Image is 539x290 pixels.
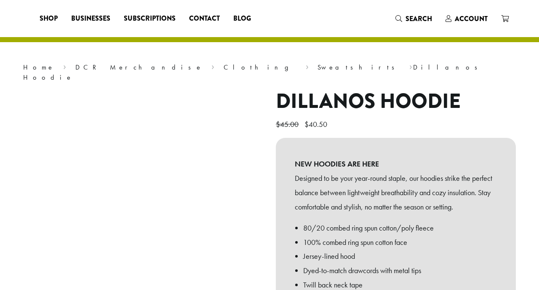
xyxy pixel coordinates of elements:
[409,59,412,72] span: ›
[303,235,497,250] li: 100% combed ring spun cotton face
[295,171,497,214] p: Designed to be your year-round staple, our hoodies strike the perfect balance between lightweight...
[182,12,227,25] a: Contact
[40,13,58,24] span: Shop
[304,119,309,129] span: $
[295,157,497,171] b: NEW HOODIES ARE HERE
[117,12,182,25] a: Subscriptions
[23,63,54,72] a: Home
[63,59,66,72] span: ›
[276,119,280,129] span: $
[306,59,309,72] span: ›
[389,12,439,26] a: Search
[227,12,258,25] a: Blog
[23,62,516,83] nav: Breadcrumb
[64,12,117,25] a: Businesses
[71,13,110,24] span: Businesses
[439,12,494,26] a: Account
[303,221,497,235] li: 80/20 combed ring spun cotton/poly fleece
[318,63,400,72] a: Sweatshirts
[233,13,251,24] span: Blog
[406,14,432,24] span: Search
[211,59,214,72] span: ›
[276,119,301,129] bdi: 45.00
[124,13,176,24] span: Subscriptions
[33,12,64,25] a: Shop
[276,89,516,114] h1: Dillanos Hoodie
[189,13,220,24] span: Contact
[224,63,297,72] a: Clothing
[75,63,203,72] a: DCR Merchandise
[303,249,497,263] li: Jersey-lined hood
[455,14,488,24] span: Account
[303,263,497,278] li: Dyed-to-match drawcords with metal tips
[304,119,329,129] bdi: 40.50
